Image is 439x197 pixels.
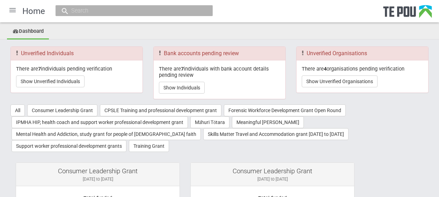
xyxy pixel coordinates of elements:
button: Consumer Leadership Grant [27,104,97,116]
input: Search [69,7,192,14]
h3: Unverified Organisations [302,50,423,57]
button: All [10,104,25,116]
div: Consumer Leadership Grant [196,168,349,174]
p: There are organisations pending verification [302,66,423,72]
button: CPSLE Training and professional development grant [100,104,221,116]
button: Support worker professional development grants [12,140,126,152]
h3: Unverified Individuals [16,50,137,57]
b: 7 [181,66,184,72]
p: There are individuals pending verification [16,66,137,72]
button: Meaningful [PERSON_NAME] [232,116,304,128]
button: IPMHA HIP, health coach and support worker professional development grant [12,116,188,128]
b: 4 [324,66,327,72]
div: [DATE] to [DATE] [21,176,174,182]
div: Consumer Leadership Grant [21,168,174,174]
b: 7 [38,66,41,72]
button: Training Grant [129,140,169,152]
button: Māhuri Tōtara [190,116,229,128]
button: Forensic Workforce Development Grant Open Round [224,104,346,116]
button: Mental Health and Addiction, study grant for people of [DEMOGRAPHIC_DATA] faith [12,128,201,140]
p: There are individuals with bank account details pending review [159,66,280,79]
a: Dashboard [7,24,49,39]
button: Skills Matter Travel and Accommodation grant [DATE] to [DATE] [203,128,349,140]
div: [DATE] to [DATE] [196,176,349,182]
button: Show Unverified Organisations [302,75,378,87]
h3: Bank accounts pending review [159,50,280,57]
button: Show Unverified Individuals [16,75,85,87]
button: Show Individuals [159,82,205,94]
